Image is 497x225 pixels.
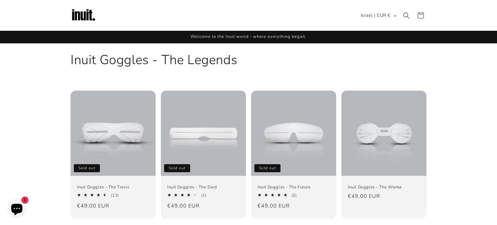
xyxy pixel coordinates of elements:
span: Israel | EUR € [361,12,391,19]
img: Inuit Logo [71,3,96,28]
a: Inuit Goggles - The Wonka [348,185,420,190]
summary: Search [399,8,414,23]
a: Inuit Goggles - The Future [258,185,330,190]
inbox-online-store-chat: Shopify online store chat [5,199,28,220]
a: Inuit Goggles - The Travis [77,185,149,190]
div: Announcement [71,31,426,43]
button: Israel | EUR € [357,9,399,22]
a: Inuit Goggles - The Sled [167,185,239,190]
h1: Inuit Goggles - The Legends [71,51,426,68]
span: Welcome to the Inuit world - where everything began. [191,34,306,39]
